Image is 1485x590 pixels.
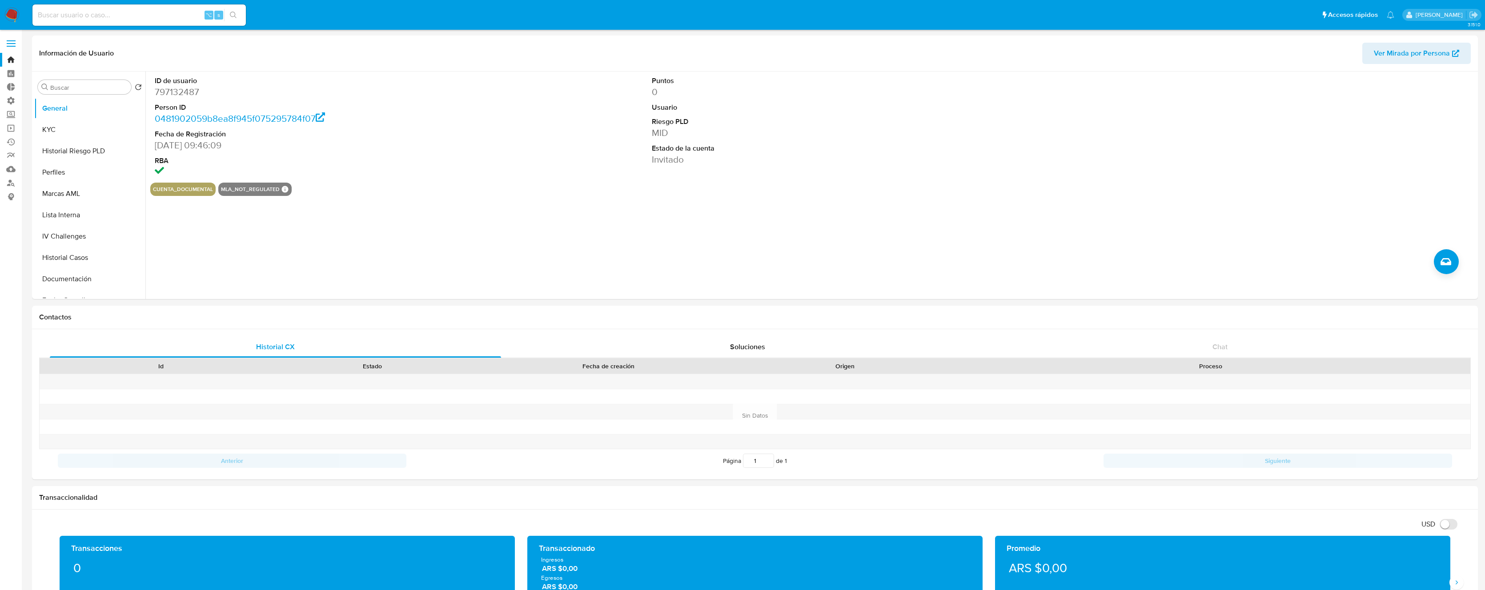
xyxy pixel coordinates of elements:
button: Perfiles [34,162,145,183]
button: cuenta_documental [153,187,213,191]
button: Marcas AML [34,183,145,204]
button: KYC [34,119,145,140]
span: Accesos rápidos [1328,10,1378,20]
a: Salir [1469,10,1478,20]
button: mla_not_regulated [221,187,280,191]
button: Fecha Compliant [34,290,145,311]
dt: Person ID [155,103,477,112]
button: Historial Casos [34,247,145,268]
dd: MID [652,127,974,139]
span: Chat [1212,342,1228,352]
dt: Fecha de Registración [155,129,477,139]
div: Origen [746,362,945,371]
span: ⌥ [205,11,212,19]
dt: ID de usuario [155,76,477,86]
button: Anterior [58,454,406,468]
a: 0481902059b8ea8f945f075295784f07 [155,112,325,125]
dt: Riesgo PLD [652,117,974,127]
span: Ver Mirada por Persona [1374,43,1450,64]
dd: [DATE] 09:46:09 [155,139,477,151]
button: Volver al orden por defecto [135,84,142,93]
dd: Invitado [652,153,974,166]
div: Estado [273,362,472,371]
h1: Transaccionalidad [39,493,1471,502]
dt: Estado de la cuenta [652,144,974,153]
input: Buscar [50,84,128,92]
div: Proceso [957,362,1464,371]
button: General [34,98,145,119]
h1: Información de Usuario [39,49,114,58]
dt: RBA [155,156,477,166]
button: Buscar [41,84,48,91]
h1: Contactos [39,313,1471,322]
dt: Puntos [652,76,974,86]
span: Historial CX [256,342,295,352]
button: IV Challenges [34,226,145,247]
span: s [217,11,220,19]
span: 1 [785,456,787,465]
p: federico.luaces@mercadolibre.com [1416,11,1466,19]
button: Ver Mirada por Persona [1362,43,1471,64]
dd: 0 [652,86,974,98]
input: Buscar usuario o caso... [32,9,246,21]
dd: 797132487 [155,86,477,98]
div: Fecha de creación [484,362,733,371]
a: Notificaciones [1387,11,1394,19]
span: Soluciones [730,342,765,352]
div: Id [61,362,261,371]
button: Siguiente [1104,454,1452,468]
button: search-icon [224,9,242,21]
button: Documentación [34,268,145,290]
button: Lista Interna [34,204,145,226]
button: Historial Riesgo PLD [34,140,145,162]
span: Página de [723,454,787,468]
dt: Usuario [652,103,974,112]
